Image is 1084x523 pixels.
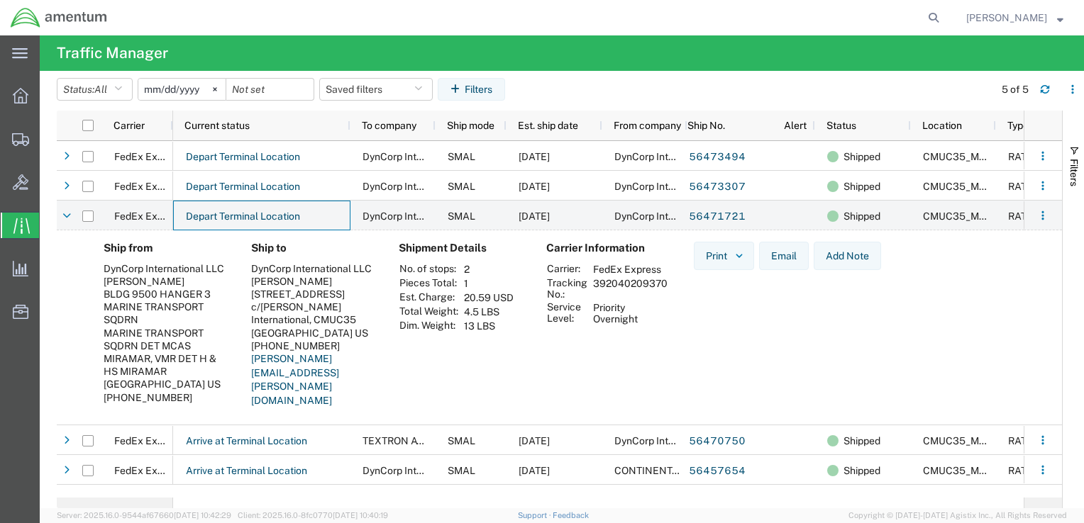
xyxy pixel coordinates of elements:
span: Shipped [844,171,880,201]
span: [DATE] 10:42:29 [174,511,231,519]
th: Tracking No.: [546,276,588,300]
td: 1 [459,276,519,291]
span: To company [362,120,416,131]
span: Filters [1068,159,1080,186]
img: logo [10,7,108,28]
span: Copyright © [DATE]-[DATE] Agistix Inc., All Rights Reserved [848,510,1067,522]
td: 13 LBS [459,319,519,333]
h4: Traffic Manager [57,35,168,71]
td: 4.5 LBS [459,305,519,319]
span: TEXTRON AVIATION [363,435,455,446]
span: SMAL [448,465,475,476]
th: Carrier: [546,262,588,276]
span: Current status [184,120,250,131]
div: c/[PERSON_NAME] International, CMUC35 [251,300,376,326]
th: Pieces Total: [399,276,459,291]
span: SMAL [448,181,475,192]
span: Shipped [844,426,880,456]
span: RATED [1008,435,1040,446]
span: FedEx Express [114,435,182,446]
span: 08/12/2025 [519,151,550,162]
th: Dim. Weight: [399,319,459,333]
div: BLDG 9500 HANGER 3 MARINE TRANSPORT SQDRN [104,288,228,327]
h4: Shipment Details [399,242,524,254]
span: From company [614,120,681,131]
th: Total Weight: [399,305,459,319]
span: Shipped [844,201,880,231]
th: Service Level: [546,300,588,326]
span: DynCorp International LLC [363,151,483,162]
span: DynCorp International LLC [363,465,483,476]
span: Shipped [844,142,880,171]
span: [DATE] 10:40:19 [333,511,388,519]
span: 08/11/2025 [519,465,550,476]
div: [PERSON_NAME] [104,275,228,288]
button: Filters [438,78,505,101]
a: 56473307 [688,176,746,198]
span: Server: 2025.16.0-9544af67660 [57,511,231,519]
span: DynCorp International LLC [363,181,483,192]
th: Est. Charge: [399,291,459,305]
a: Depart Terminal Location [185,206,301,228]
span: 08/12/2025 [519,181,550,192]
span: Ship mode [447,120,494,131]
span: RATED [1008,465,1040,476]
input: Not set [138,79,226,100]
img: dropdown [733,249,746,262]
span: Status [826,120,856,131]
span: Ben Nguyen [966,10,1047,26]
span: RATED [1008,210,1040,222]
span: SMAL [448,210,475,222]
a: Arrive at Terminal Location [185,460,308,483]
h4: Ship to [251,242,376,254]
button: Saved filters [319,78,433,101]
td: 392040209370 [588,276,673,300]
span: CONTINENTAL TESTING [614,465,729,476]
td: 20.59 USD [459,291,519,305]
a: 56457654 [688,460,746,483]
span: DynCorp International LLC [363,210,483,222]
input: Not set [226,79,314,100]
span: FedEx Express [114,151,182,162]
a: 56470750 [688,430,746,453]
a: Depart Terminal Location [185,176,301,198]
h4: Ship from [104,242,228,254]
button: Add Note [814,242,881,270]
span: All [94,84,107,95]
button: [PERSON_NAME] [966,9,1064,26]
span: Ship No. [687,120,725,131]
span: Alert [784,120,807,131]
span: 08/12/2025 [519,210,550,222]
a: Feedback [553,511,589,519]
th: No. of stops: [399,262,459,276]
a: 56473494 [688,146,746,169]
span: FedEx Express [114,181,182,192]
button: Print [694,242,754,270]
button: Email [759,242,809,270]
span: DynCorp International LLC [614,435,735,446]
span: Carrier [114,120,145,131]
span: DynCorp International LLC [614,181,735,192]
span: Client: 2025.16.0-8fc0770 [238,511,388,519]
a: 56471721 [688,206,746,228]
div: [GEOGRAPHIC_DATA] US [104,378,228,390]
span: 08/12/2025 [519,435,550,446]
a: [PERSON_NAME][EMAIL_ADDRESS][PERSON_NAME][DOMAIN_NAME] [251,353,339,406]
span: Type [1007,120,1029,131]
a: Depart Terminal Location [185,146,301,169]
a: Support [518,511,553,519]
div: [GEOGRAPHIC_DATA] US [251,327,376,339]
h4: Carrier Information [546,242,660,254]
button: Status:All [57,78,133,101]
div: [PHONE_NUMBER] [251,339,376,352]
td: FedEx Express [588,262,673,276]
span: DynCorp International LLC [614,151,735,162]
div: MARINE TRANSPORT SQDRN DET MCAS MIRAMAR, VMR DET H & HS MIRAMAR [104,327,228,378]
div: [PERSON_NAME] [251,275,376,288]
span: SMAL [448,151,475,162]
td: Priority Overnight [588,300,673,326]
span: DynCorp International LLC [614,210,735,222]
a: Arrive at Terminal Location [185,430,308,453]
div: DynCorp International LLC [251,262,376,275]
span: FedEx Express [114,210,182,222]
